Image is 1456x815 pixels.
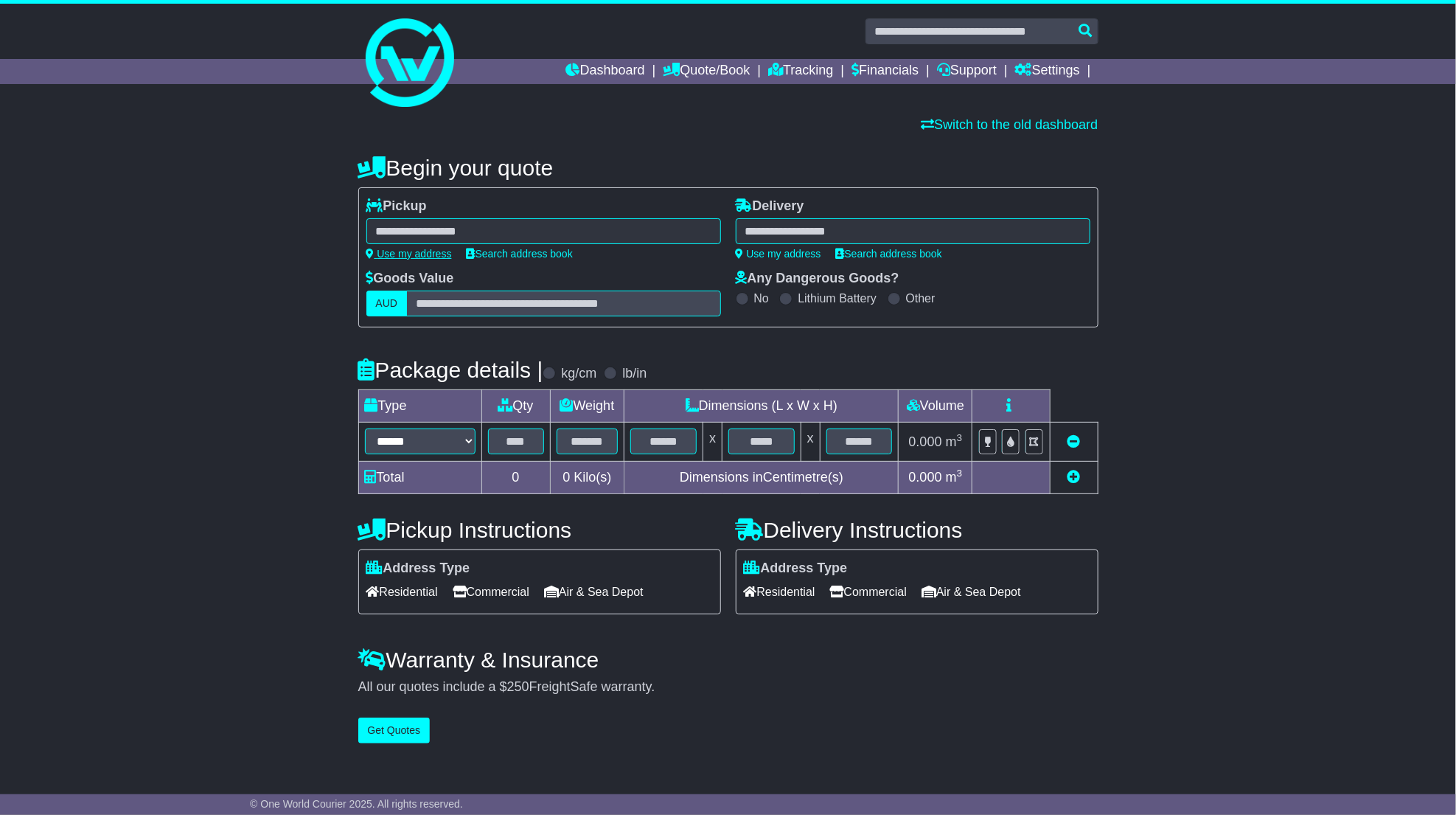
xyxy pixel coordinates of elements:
a: Search address book [467,248,573,260]
sup: 3 [957,468,963,479]
a: Support [937,59,997,84]
label: Address Type [366,561,470,577]
h4: Package details | [358,358,543,382]
label: Lithium Battery [798,291,877,305]
span: m [946,434,963,449]
a: Dashboard [566,59,645,84]
a: Remove this item [1067,434,1081,449]
a: Tracking [768,59,833,84]
label: kg/cm [561,366,596,382]
label: Pickup [366,198,427,215]
td: x [703,423,722,462]
td: Volume [899,390,972,423]
h4: Begin your quote [358,156,1098,180]
td: x [801,423,820,462]
span: Residential [744,580,815,603]
label: AUD [366,291,408,316]
a: Use my address [736,248,821,260]
span: 250 [507,679,529,694]
label: Other [906,291,936,305]
label: lb/in [622,366,647,382]
span: Commercial [453,580,529,603]
label: Address Type [744,561,848,577]
span: Air & Sea Depot [922,580,1021,603]
td: Total [358,462,481,494]
a: Financials [851,59,919,84]
sup: 3 [957,432,963,443]
h4: Pickup Instructions [358,518,721,542]
button: Get Quotes [358,718,431,743]
a: Search address book [836,248,942,260]
h4: Warranty & Insurance [358,648,1098,672]
a: Add new item [1067,470,1081,485]
td: 0 [481,462,550,494]
td: Kilo(s) [550,462,624,494]
label: Any Dangerous Goods? [736,271,899,287]
div: All our quotes include a $ FreightSafe warranty. [358,679,1098,696]
span: m [946,470,963,485]
span: 0.000 [909,434,942,449]
span: Residential [366,580,438,603]
span: 0.000 [909,470,942,485]
a: Quote/Book [663,59,750,84]
span: 0 [562,470,570,485]
label: Delivery [736,198,804,215]
a: Use my address [366,248,452,260]
a: Switch to the old dashboard [921,117,1098,132]
td: Weight [550,390,624,423]
span: © One World Courier 2025. All rights reserved. [250,798,463,810]
td: Qty [481,390,550,423]
a: Settings [1015,59,1080,84]
td: Dimensions (L x W x H) [624,390,899,423]
span: Commercial [830,580,907,603]
span: Air & Sea Depot [544,580,644,603]
label: Goods Value [366,271,454,287]
td: Type [358,390,481,423]
label: No [754,291,769,305]
td: Dimensions in Centimetre(s) [624,462,899,494]
h4: Delivery Instructions [736,518,1098,542]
